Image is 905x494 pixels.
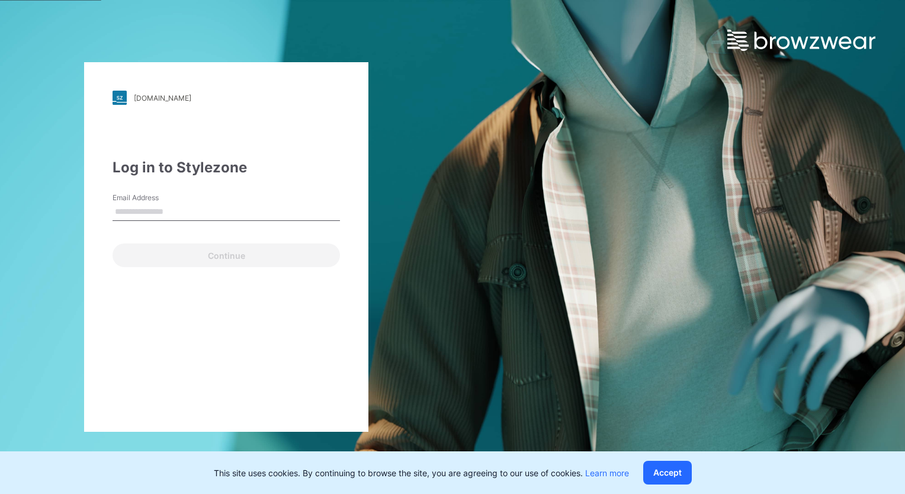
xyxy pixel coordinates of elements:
div: Log in to Stylezone [113,157,340,178]
button: Accept [643,461,692,485]
img: browzwear-logo.e42bd6dac1945053ebaf764b6aa21510.svg [727,30,875,51]
label: Email Address [113,193,195,203]
div: [DOMAIN_NAME] [134,94,191,102]
a: Learn more [585,468,629,478]
img: stylezone-logo.562084cfcfab977791bfbf7441f1a819.svg [113,91,127,105]
p: This site uses cookies. By continuing to browse the site, you are agreeing to our use of cookies. [214,467,629,479]
a: [DOMAIN_NAME] [113,91,340,105]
